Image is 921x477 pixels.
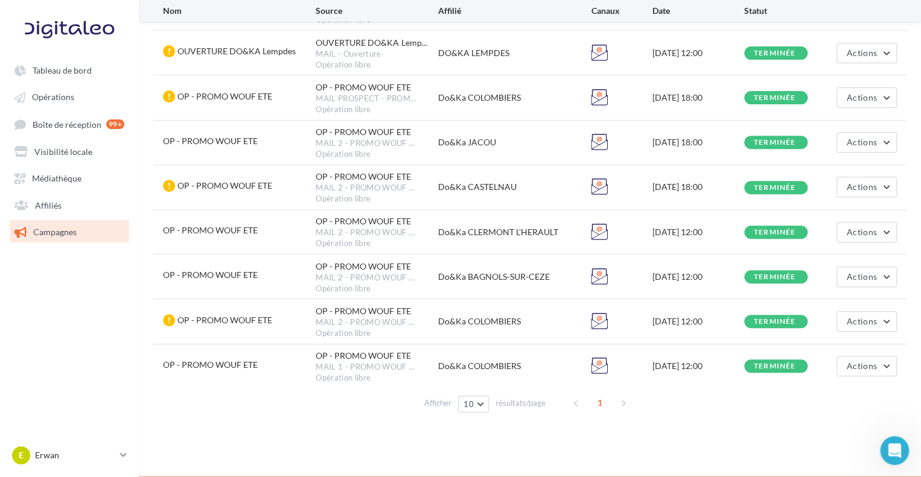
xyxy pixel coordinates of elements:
[847,316,877,326] span: Actions
[33,227,77,237] span: Campagnes
[458,396,489,412] button: 10
[837,177,897,197] button: Actions
[744,5,836,17] div: Statut
[316,5,438,17] div: Source
[163,225,258,235] span: OP - PROMO WOUF ETE
[438,226,591,238] div: Do&Ka CLERMONT L'HERAULT
[754,49,796,57] div: terminée
[316,171,410,183] div: OP - PROMO WOUF ETE
[847,182,877,192] span: Actions
[32,173,81,183] span: Médiathèque
[754,273,796,281] div: terminée
[316,283,438,294] div: Opération libre
[316,104,438,115] div: Opération libre
[177,91,272,101] span: OP - PROMO WOUF ETE
[652,315,744,327] div: [DATE] 12:00
[10,444,129,467] a: E Erwan
[316,362,414,373] span: MAIL 1 - PROMO WOUF ...
[34,146,92,156] span: Visibilité locale
[33,119,101,129] span: Boîte de réception
[652,226,744,238] div: [DATE] 12:00
[847,137,877,147] span: Actions
[316,93,416,104] span: MAIL PROSPECT - PROM...
[837,356,897,376] button: Actions
[7,113,132,135] a: Boîte de réception 99+
[652,181,744,193] div: [DATE] 18:00
[652,47,744,59] div: [DATE] 12:00
[316,227,414,238] span: MAIL 2 - PROMO WOUF ...
[438,315,591,327] div: Do&Ka COLOMBIERS
[35,449,115,461] p: Erwan
[7,194,132,215] a: Affiliés
[7,140,132,162] a: Visibilité locale
[316,238,438,249] div: Opération libre
[438,136,591,148] div: Do&Ka JACOU
[32,92,74,103] span: Opérations
[177,180,272,191] span: OP - PROMO WOUF ETE
[316,261,410,273] div: OP - PROMO WOUF ETE
[316,60,438,71] div: Opération libre
[316,215,410,227] div: OP - PROMO WOUF ETE
[652,92,744,104] div: [DATE] 18:00
[837,311,897,332] button: Actions
[438,92,591,104] div: Do&Ka COLOMBIERS
[163,136,258,146] span: OP - PROMO WOUF ETE
[35,200,62,210] span: Affiliés
[847,227,877,237] span: Actions
[652,136,744,148] div: [DATE] 18:00
[316,350,410,362] div: OP - PROMO WOUF ETE
[438,360,591,372] div: Do&Ka COLOMBIERS
[163,359,258,370] span: OP - PROMO WOUF ETE
[652,271,744,283] div: [DATE] 12:00
[7,166,132,188] a: Médiathèque
[754,362,796,370] div: terminée
[163,270,258,280] span: OP - PROMO WOUF ETE
[837,132,897,153] button: Actions
[106,119,124,129] div: 99+
[316,194,438,204] div: Opération libre
[837,43,897,63] button: Actions
[591,5,652,17] div: Canaux
[754,94,796,102] div: terminée
[316,317,414,328] span: MAIL 2 - PROMO WOUF ...
[464,399,474,409] span: 10
[496,397,546,409] span: résultats/page
[177,315,272,325] span: OP - PROMO WOUF ETE
[316,373,438,384] div: Opération libre
[7,86,132,107] a: Opérations
[837,267,897,287] button: Actions
[438,181,591,193] div: Do&Ka CASTELNAU
[316,183,414,194] span: MAIL 2 - PROMO WOUF ...
[316,126,410,138] div: OP - PROMO WOUF ETE
[438,47,591,59] div: DO&KA LEMPDES
[652,5,744,17] div: Date
[316,37,427,49] span: OUVERTURE DO&KA Lemp...
[847,361,877,371] span: Actions
[880,436,909,465] iframe: Intercom live chat
[847,92,877,103] span: Actions
[652,360,744,372] div: [DATE] 12:00
[438,5,591,17] div: Affilié
[837,222,897,242] button: Actions
[7,59,132,81] a: Tableau de bord
[837,87,897,108] button: Actions
[754,139,796,147] div: terminée
[19,449,24,461] span: E
[754,229,796,236] div: terminée
[316,81,410,93] div: OP - PROMO WOUF ETE
[316,49,438,60] div: MAIL - Ouverture
[424,397,451,409] span: Afficher
[847,271,877,282] span: Actions
[316,273,414,283] span: MAIL 2 - PROMO WOUF ...
[163,5,316,17] div: Nom
[316,328,438,339] div: Opération libre
[438,271,591,283] div: Do&Ka BAGNOLS-SUR-CEZE
[316,149,438,160] div: Opération libre
[33,65,92,75] span: Tableau de bord
[754,184,796,192] div: terminée
[316,138,414,149] span: MAIL 2 - PROMO WOUF ...
[590,393,610,412] span: 1
[316,305,410,317] div: OP - PROMO WOUF ETE
[754,318,796,326] div: terminée
[847,48,877,58] span: Actions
